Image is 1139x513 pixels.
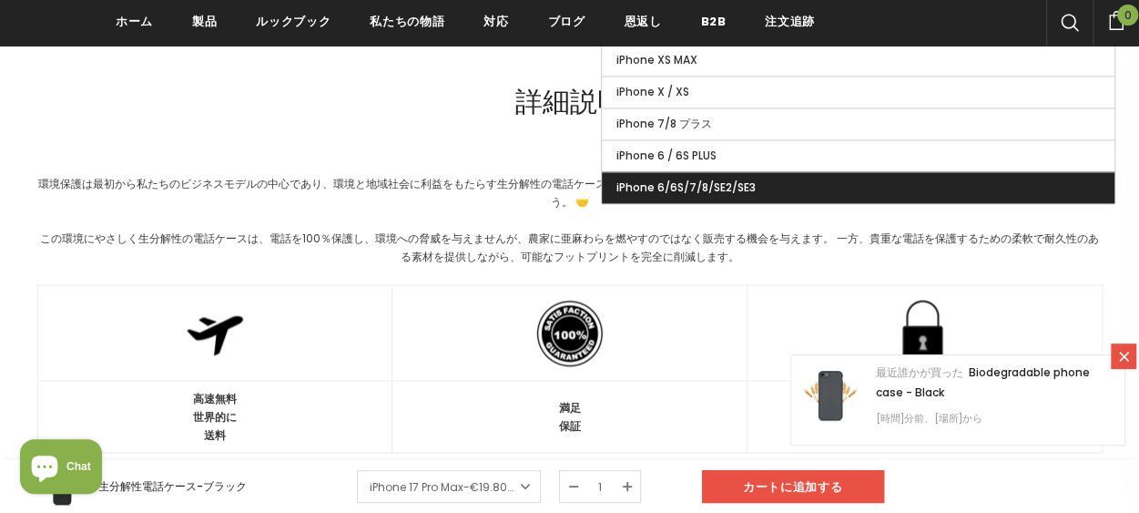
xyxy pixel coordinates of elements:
[558,417,580,433] strong: 保証
[37,175,1103,211] div: 環境保護は最初から私たちのビジネスモデルの中心であり、環境と地域社会に利益をもたらす生分解性の電話ケースを提供することが最も正しいことです。 より良い地球のために、無駄のない未来を一緒に作りまし...
[191,108,206,122] img: tab_keywords_by_traffic_grey.svg
[116,13,153,30] span: ホーム
[876,411,982,426] span: [時間]分前、[場所]から
[29,47,44,64] img: website_grey.svg
[256,13,331,30] span: ルックブック
[702,470,884,503] input: カートに追加する
[357,470,541,503] a: iPhone 17 Pro Max-€19.80ユーロ
[193,408,237,424] strong: 世界的に
[765,13,815,30] span: 注文追跡
[535,299,604,367] img: 満足度アイコン
[204,426,226,442] strong: 送料
[98,478,247,494] span: 生分解性電話ケース-ブラック
[885,293,963,372] img: 安全な購入アイコン
[370,13,444,30] span: 私たちの物語
[615,180,755,195] span: iPhone 6/6S/7/8/SE2/SE3
[211,109,293,121] div: キーワード流入
[700,13,726,30] span: B2B
[62,108,76,122] img: tab_domain_overview_orange.svg
[515,82,625,121] span: 詳細説明
[29,29,44,44] img: logo_orange.svg
[192,13,217,30] span: 製品
[558,399,580,415] strong: 満足
[615,148,716,163] span: iPhone 6 / 6S PLUS
[82,109,152,121] div: ドメイン概要
[615,116,711,131] span: iPhone 7/8 プラス
[1117,5,1138,26] span: 0
[1093,8,1139,30] a: 0
[615,52,697,67] span: iPhone XS MAX
[470,479,540,495] span: €19.80ユーロ
[547,13,585,30] span: ブログ
[483,13,508,30] span: 対応
[51,29,89,44] div: v 4.0.25
[15,439,107,498] inbox-online-store-chat: Shopify online store chat
[37,230,1103,266] div: この環境にやさしく生分解性の電話ケースは、電話を100％保護し、環境への脅威を与えませんが、農家に亜麻わらを燃やすのではなく販売する機会を与えます。 一方、貴重な電話を保護するための柔軟で耐久性...
[876,364,963,380] span: 最近誰かが買った
[615,84,688,99] span: iPhone X / XS
[876,364,1090,400] a: Biodegradable phone case - Black
[181,299,249,366] img: 速い船積みのアイコン
[193,390,237,405] strong: 高速無料
[624,13,661,30] span: 恩返し
[47,47,210,64] div: ドメイン: [DOMAIN_NAME]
